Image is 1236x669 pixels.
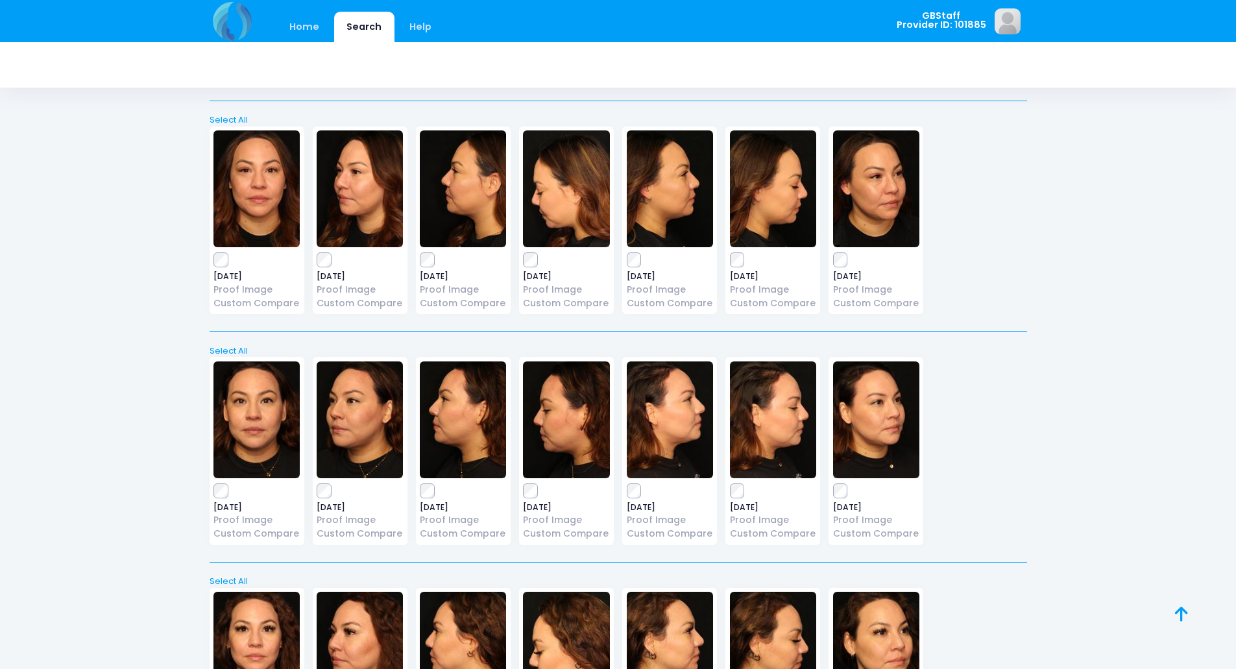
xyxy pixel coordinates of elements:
[627,504,713,511] span: [DATE]
[730,361,816,478] img: image
[317,130,403,247] img: image
[730,504,816,511] span: [DATE]
[420,297,506,310] a: Custom Compare
[627,361,713,478] img: image
[523,513,609,527] a: Proof Image
[730,273,816,280] span: [DATE]
[730,283,816,297] a: Proof Image
[627,513,713,527] a: Proof Image
[205,575,1031,588] a: Select All
[420,361,506,478] img: image
[317,513,403,527] a: Proof Image
[317,361,403,478] img: image
[420,283,506,297] a: Proof Image
[317,273,403,280] span: [DATE]
[213,527,300,541] a: Custom Compare
[627,130,713,247] img: image
[730,527,816,541] a: Custom Compare
[833,130,919,247] img: image
[213,130,300,247] img: image
[277,12,332,42] a: Home
[213,273,300,280] span: [DATE]
[627,273,713,280] span: [DATE]
[730,130,816,247] img: image
[317,297,403,310] a: Custom Compare
[833,273,919,280] span: [DATE]
[627,283,713,297] a: Proof Image
[205,345,1031,358] a: Select All
[420,513,506,527] a: Proof Image
[396,12,444,42] a: Help
[833,297,919,310] a: Custom Compare
[205,114,1031,127] a: Select All
[730,513,816,527] a: Proof Image
[523,297,609,310] a: Custom Compare
[317,527,403,541] a: Custom Compare
[334,12,394,42] a: Search
[213,297,300,310] a: Custom Compare
[523,130,609,247] img: image
[523,283,609,297] a: Proof Image
[833,513,919,527] a: Proof Image
[213,283,300,297] a: Proof Image
[317,504,403,511] span: [DATE]
[833,527,919,541] a: Custom Compare
[833,361,919,478] img: image
[627,297,713,310] a: Custom Compare
[213,513,300,527] a: Proof Image
[897,11,986,30] span: GBStaff Provider ID: 101885
[995,8,1021,34] img: image
[523,527,609,541] a: Custom Compare
[523,361,609,478] img: image
[213,504,300,511] span: [DATE]
[730,297,816,310] a: Custom Compare
[420,273,506,280] span: [DATE]
[420,504,506,511] span: [DATE]
[833,283,919,297] a: Proof Image
[317,283,403,297] a: Proof Image
[420,527,506,541] a: Custom Compare
[523,504,609,511] span: [DATE]
[213,361,300,478] img: image
[627,527,713,541] a: Custom Compare
[523,273,609,280] span: [DATE]
[833,504,919,511] span: [DATE]
[420,130,506,247] img: image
